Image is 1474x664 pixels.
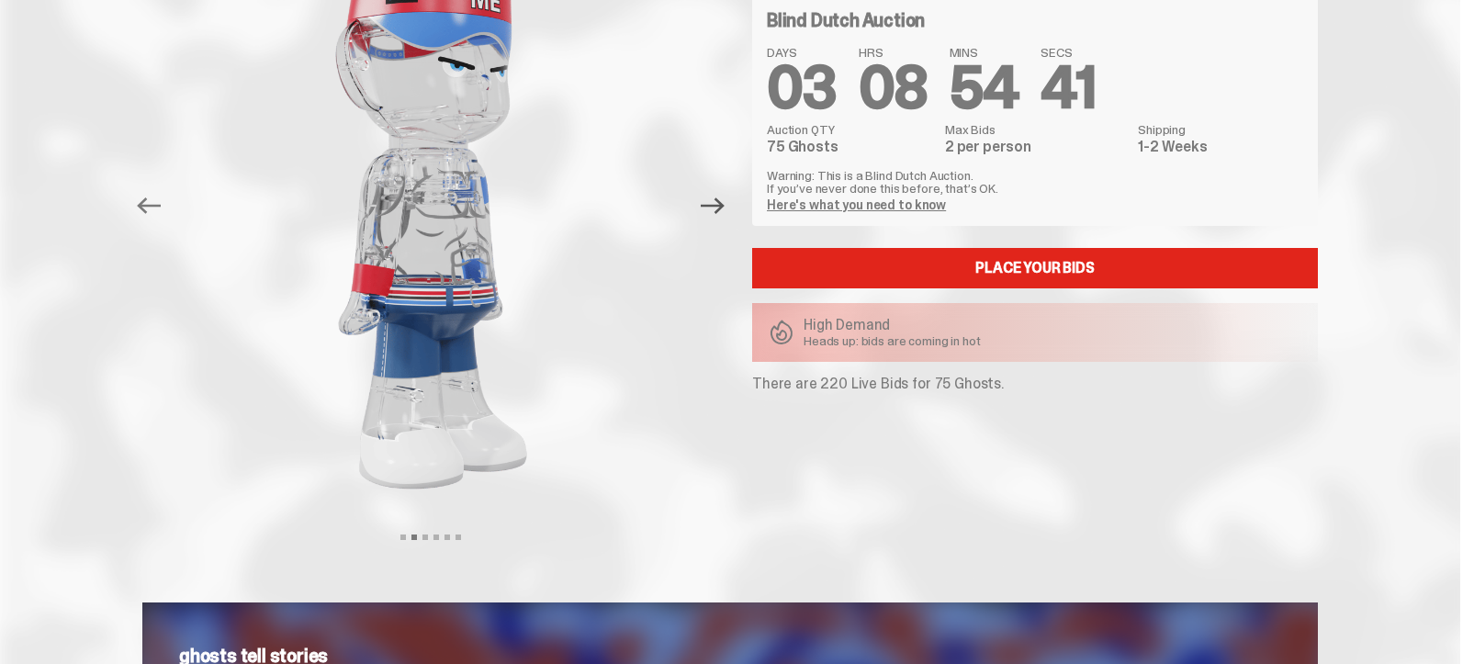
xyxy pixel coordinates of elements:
button: View slide 3 [422,535,428,540]
button: View slide 1 [400,535,406,540]
h4: Blind Dutch Auction [767,11,925,29]
dt: Max Bids [945,123,1127,136]
a: Here's what you need to know [767,197,946,213]
a: Place your Bids [752,248,1318,288]
dd: 2 per person [945,140,1127,154]
dt: Shipping [1138,123,1303,136]
p: Heads up: bids are coming in hot [804,334,981,347]
span: 03 [767,50,837,126]
span: SECS [1041,46,1096,59]
span: DAYS [767,46,837,59]
button: View slide 4 [433,535,439,540]
p: There are 220 Live Bids for 75 Ghosts. [752,377,1318,391]
span: HRS [859,46,928,59]
button: View slide 2 [411,535,417,540]
button: View slide 5 [444,535,450,540]
span: 08 [859,50,928,126]
p: High Demand [804,318,981,332]
dd: 75 Ghosts [767,140,934,154]
span: MINS [950,46,1019,59]
span: 54 [950,50,1019,126]
dd: 1-2 Weeks [1138,140,1303,154]
button: Previous [129,186,169,226]
dt: Auction QTY [767,123,934,136]
p: Warning: This is a Blind Dutch Auction. If you’ve never done this before, that’s OK. [767,169,1303,195]
button: Next [692,186,733,226]
span: 41 [1041,50,1096,126]
button: View slide 6 [456,535,461,540]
